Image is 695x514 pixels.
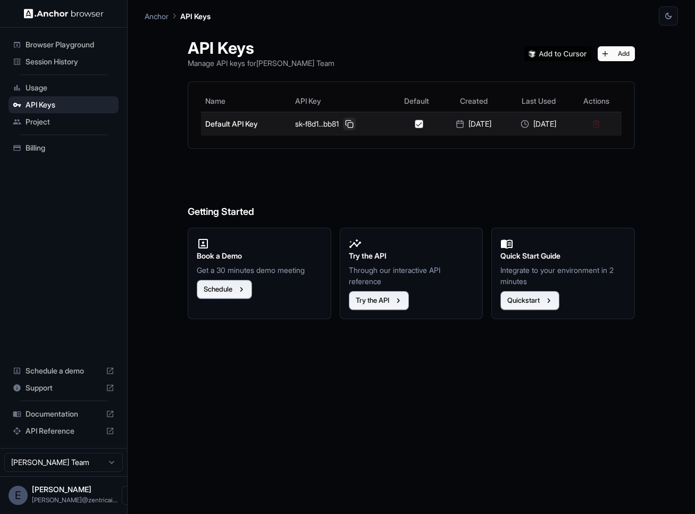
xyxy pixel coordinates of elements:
th: Actions [571,90,622,112]
div: [DATE] [510,119,567,129]
div: API Reference [9,422,119,440]
th: Default [392,90,441,112]
div: E [9,486,28,505]
p: API Keys [180,11,211,22]
h2: Book a Demo [197,250,322,262]
div: Usage [9,79,119,96]
div: [DATE] [446,119,502,129]
button: Add [598,46,635,61]
nav: breadcrumb [145,10,211,22]
button: Schedule [197,280,252,299]
p: Get a 30 minutes demo meeting [197,264,322,276]
button: Try the API [349,291,409,310]
h2: Try the API [349,250,474,262]
span: Usage [26,82,114,93]
p: Manage API keys for [PERSON_NAME] Team [188,57,334,69]
span: Session History [26,56,114,67]
button: Quickstart [500,291,559,310]
div: Support [9,379,119,396]
td: Default API Key [201,112,291,136]
h1: API Keys [188,38,334,57]
span: eric@zentricai.com [32,496,118,504]
th: Created [441,90,506,112]
p: Integrate to your environment in 2 minutes [500,264,626,287]
span: Support [26,383,102,393]
div: sk-f8d1...bb81 [295,118,388,130]
span: Documentation [26,409,102,419]
span: Billing [26,143,114,153]
div: Billing [9,139,119,156]
span: API Reference [26,426,102,436]
img: Anchor Logo [24,9,104,19]
span: Project [26,117,114,127]
img: Add anchorbrowser MCP server to Cursor [524,46,591,61]
span: Schedule a demo [26,366,102,376]
div: Schedule a demo [9,362,119,379]
div: Browser Playground [9,36,119,53]
button: Copy API key [343,118,356,130]
th: Name [201,90,291,112]
div: Documentation [9,405,119,422]
button: Open menu [122,486,141,505]
span: Eric Fondren [32,485,91,494]
p: Anchor [145,11,169,22]
div: API Keys [9,96,119,113]
h2: Quick Start Guide [500,250,626,262]
th: Last Used [506,90,571,112]
h6: Getting Started [188,162,635,220]
span: Browser Playground [26,39,114,50]
div: Project [9,113,119,130]
th: API Key [291,90,392,112]
p: Through our interactive API reference [349,264,474,287]
span: API Keys [26,100,114,110]
div: Session History [9,53,119,70]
